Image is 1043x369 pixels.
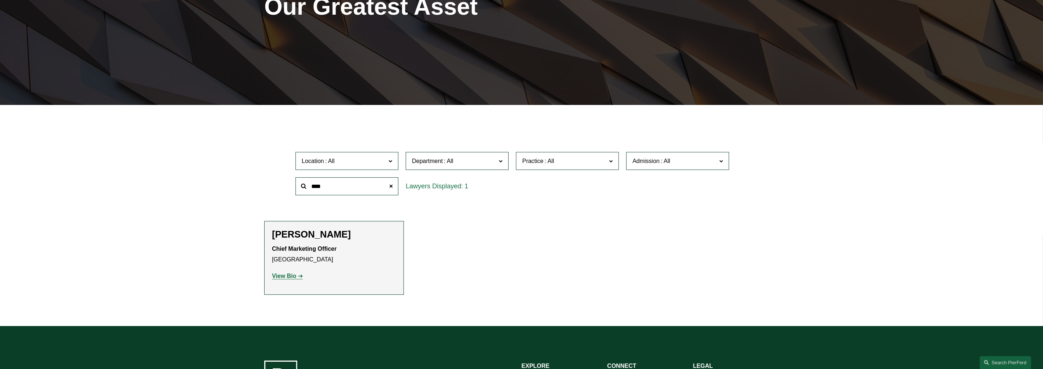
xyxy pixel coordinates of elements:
[272,244,396,265] p: [GEOGRAPHIC_DATA]
[607,363,636,369] strong: CONNECT
[632,158,660,164] span: Admission
[521,363,549,369] strong: EXPLORE
[272,246,337,252] strong: Chief Marketing Officer
[693,363,713,369] strong: LEGAL
[412,158,443,164] span: Department
[272,229,396,240] h2: [PERSON_NAME]
[272,273,303,279] a: View Bio
[980,356,1031,369] a: Search this site
[302,158,324,164] span: Location
[272,273,296,279] strong: View Bio
[465,182,468,190] span: 1
[522,158,544,164] span: Practice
